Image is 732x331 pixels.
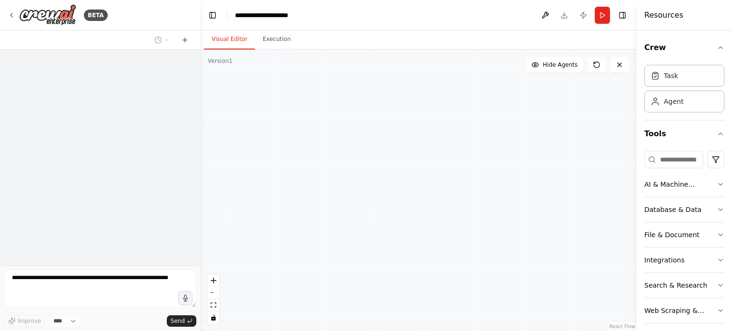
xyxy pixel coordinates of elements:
button: Click to speak your automation idea [178,291,193,305]
button: zoom in [207,274,220,287]
div: Task [664,71,678,80]
nav: breadcrumb [235,10,288,20]
a: React Flow attribution [610,324,635,329]
div: AI & Machine Learning [644,180,717,189]
button: fit view [207,299,220,311]
button: Improve [4,315,45,327]
button: Integrations [644,248,724,272]
img: Logo [19,4,76,26]
button: Execution [255,30,298,50]
div: Database & Data [644,205,701,214]
button: toggle interactivity [207,311,220,324]
button: Search & Research [644,273,724,298]
h4: Resources [644,10,683,21]
span: Hide Agents [543,61,578,69]
button: AI & Machine Learning [644,172,724,197]
button: Hide left sidebar [206,9,219,22]
span: Improve [18,317,41,325]
div: Search & Research [644,281,707,290]
button: File & Document [644,222,724,247]
button: Web Scraping & Browsing [644,298,724,323]
button: Tools [644,120,724,147]
button: Hide right sidebar [616,9,629,22]
span: Send [171,317,185,325]
div: React Flow controls [207,274,220,324]
div: Crew [644,61,724,120]
button: zoom out [207,287,220,299]
button: Send [167,315,196,327]
div: Web Scraping & Browsing [644,306,717,315]
button: Database & Data [644,197,724,222]
div: Version 1 [208,57,233,65]
div: BETA [84,10,108,21]
div: Tools [644,147,724,331]
button: Hide Agents [526,57,583,72]
button: Switch to previous chat [151,34,173,46]
div: Integrations [644,255,684,265]
div: File & Document [644,230,700,240]
div: Agent [664,97,683,106]
button: Start a new chat [177,34,193,46]
button: Crew [644,34,724,61]
button: Visual Editor [204,30,255,50]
